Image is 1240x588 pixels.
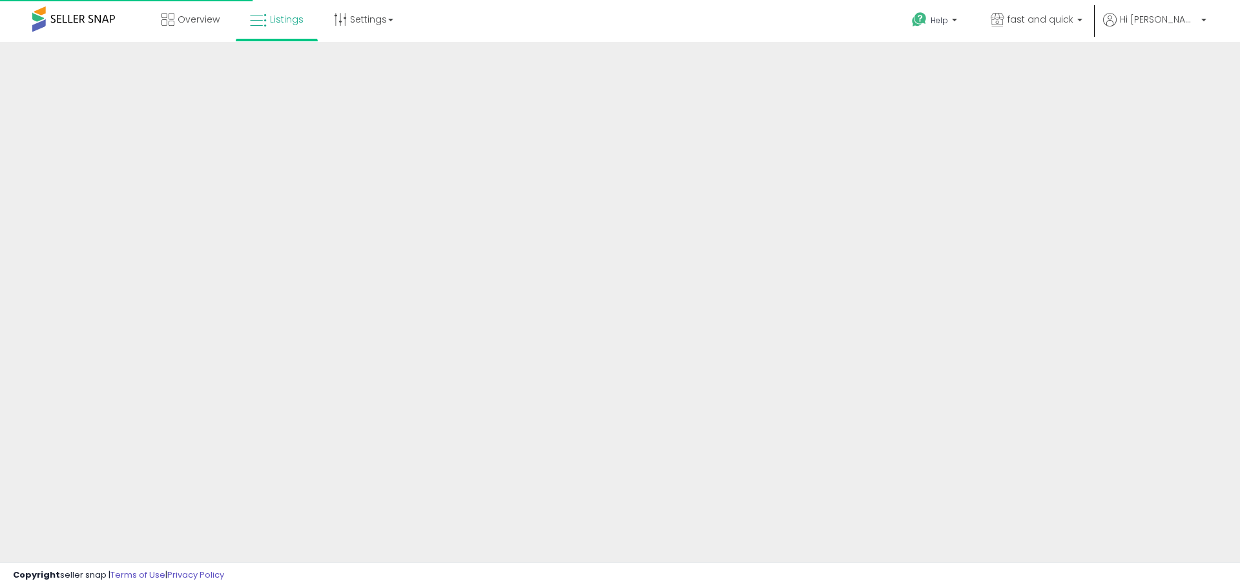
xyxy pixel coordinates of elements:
[270,13,304,26] span: Listings
[178,13,220,26] span: Overview
[1008,13,1073,26] span: fast and quick
[13,569,224,582] div: seller snap | |
[902,2,970,42] a: Help
[1120,13,1197,26] span: Hi [PERSON_NAME]
[1103,13,1206,42] a: Hi [PERSON_NAME]
[13,569,60,581] strong: Copyright
[911,12,927,28] i: Get Help
[110,569,165,581] a: Terms of Use
[167,569,224,581] a: Privacy Policy
[931,15,948,26] span: Help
